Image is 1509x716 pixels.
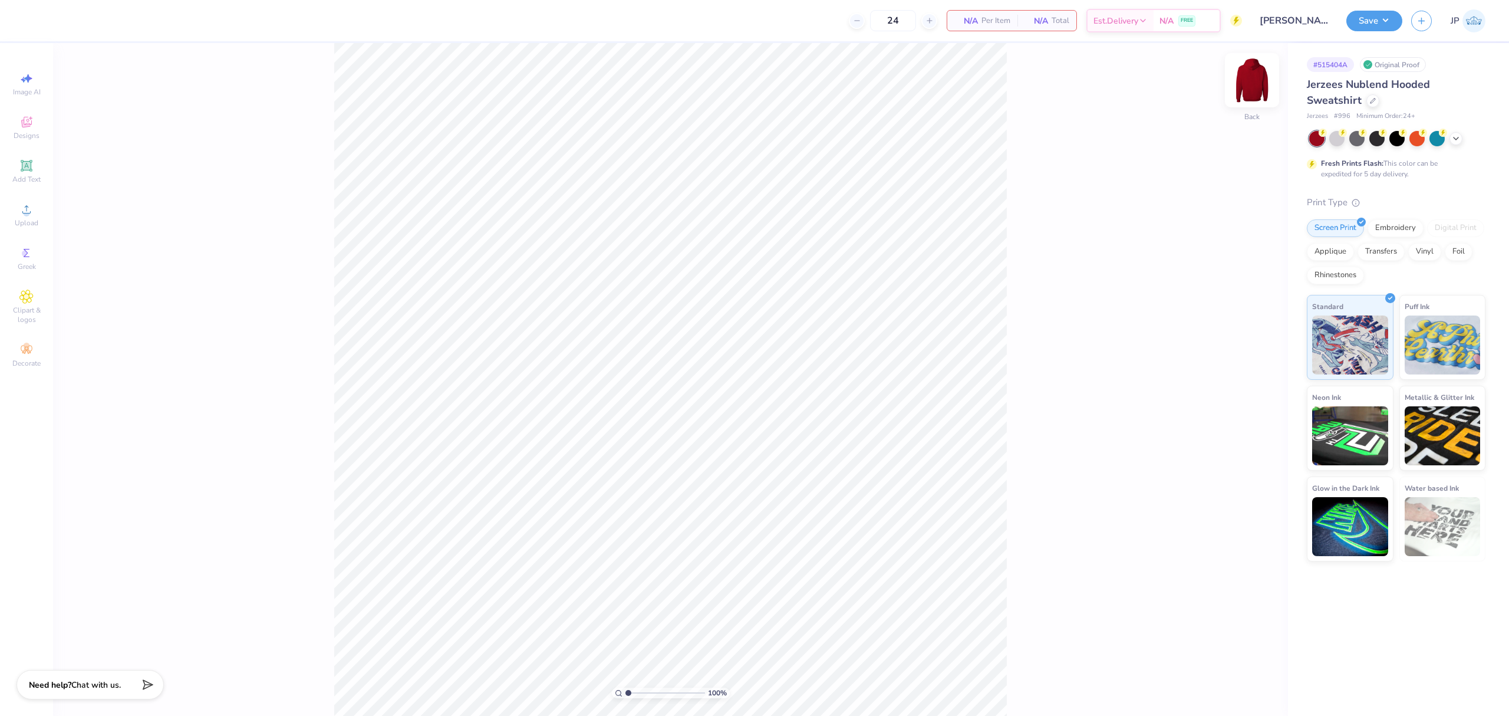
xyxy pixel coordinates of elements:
div: This color can be expedited for 5 day delivery. [1321,158,1466,179]
div: Screen Print [1307,219,1364,237]
span: Water based Ink [1405,482,1459,494]
span: Per Item [981,15,1010,27]
span: Greek [18,262,36,271]
strong: Need help? [29,679,71,691]
span: Jerzees [1307,111,1328,121]
img: Water based Ink [1405,497,1481,556]
img: Standard [1312,316,1388,375]
span: N/A [954,15,978,27]
span: N/A [1159,15,1174,27]
span: Puff Ink [1405,300,1429,313]
span: Designs [14,131,39,140]
div: Rhinestones [1307,267,1364,284]
div: Digital Print [1427,219,1484,237]
span: Minimum Order: 24 + [1356,111,1415,121]
span: Est. Delivery [1093,15,1138,27]
span: FREE [1181,17,1193,25]
input: – – [870,10,916,31]
div: Transfers [1358,243,1405,261]
span: # 996 [1334,111,1350,121]
img: Back [1228,57,1276,104]
span: Add Text [12,175,41,184]
img: Glow in the Dark Ink [1312,497,1388,556]
span: Chat with us. [71,679,121,691]
div: # 515404A [1307,57,1354,72]
img: John Paul Torres [1462,9,1485,32]
div: Foil [1445,243,1472,261]
img: Metallic & Glitter Ink [1405,406,1481,465]
span: Upload [15,218,38,228]
span: Neon Ink [1312,391,1341,403]
span: Decorate [12,359,41,368]
a: JP [1451,9,1485,32]
div: Original Proof [1360,57,1426,72]
div: Embroidery [1368,219,1424,237]
span: Metallic & Glitter Ink [1405,391,1474,403]
span: Jerzees Nublend Hooded Sweatshirt [1307,77,1430,107]
img: Puff Ink [1405,316,1481,375]
span: Total [1052,15,1069,27]
div: Vinyl [1408,243,1441,261]
span: JP [1451,14,1459,28]
span: Standard [1312,300,1343,313]
input: Untitled Design [1251,9,1337,32]
span: 100 % [708,688,727,698]
div: Applique [1307,243,1354,261]
div: Back [1244,111,1260,122]
strong: Fresh Prints Flash: [1321,159,1383,168]
span: Glow in the Dark Ink [1312,482,1379,494]
span: Image AI [13,87,41,97]
span: N/A [1024,15,1048,27]
img: Neon Ink [1312,406,1388,465]
div: Print Type [1307,196,1485,209]
button: Save [1346,11,1402,31]
span: Clipart & logos [6,306,47,324]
